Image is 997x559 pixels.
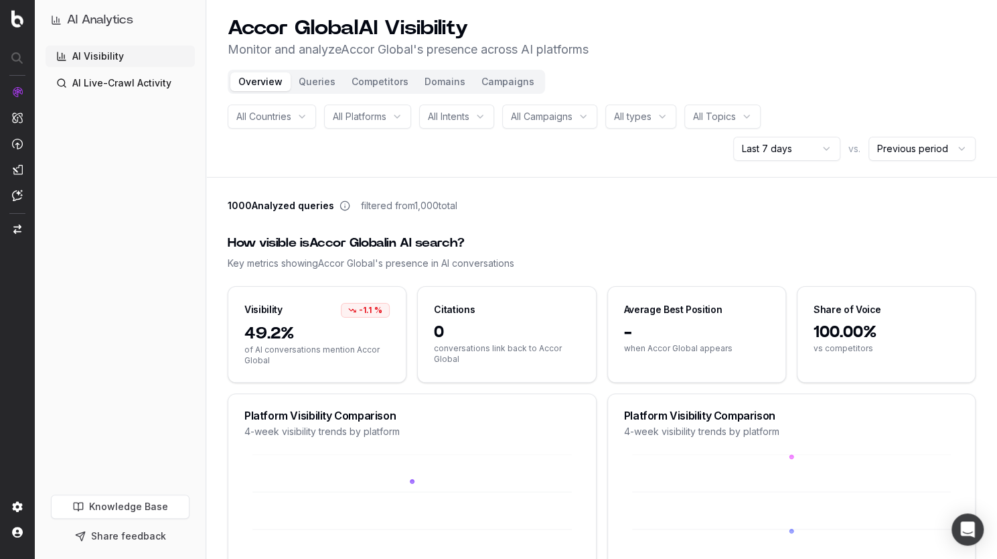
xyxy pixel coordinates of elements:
img: Analytics [12,86,23,97]
span: vs. [848,142,860,156]
div: Average Best Position [624,303,722,316]
div: Platform Visibility Comparison [244,410,580,421]
span: All Topics [693,110,736,123]
div: Citations [434,303,475,316]
button: Share feedback [51,524,189,548]
div: 4-week visibility trends by platform [244,425,580,438]
img: My account [12,527,23,538]
div: Key metrics showing Accor Global 's presence in AI conversations [228,257,976,270]
p: Monitor and analyze Accor Global 's presence across AI platforms [228,40,589,59]
span: % [374,305,382,316]
span: 49.2% [244,323,390,345]
button: Competitors [343,72,416,91]
span: - [624,322,769,343]
img: Botify logo [11,10,23,27]
img: Switch project [13,225,21,234]
div: Visibility [244,303,283,316]
h1: AI Analytics [67,11,133,29]
span: All Countries [236,110,291,123]
button: Domains [416,72,473,91]
span: 1000 Analyzed queries [228,199,334,212]
div: Platform Visibility Comparison [624,410,960,421]
img: Assist [12,190,23,201]
span: vs competitors [814,343,959,354]
img: Setting [12,501,23,512]
a: AI Live-Crawl Activity [46,72,195,94]
button: Queries [291,72,343,91]
span: All Platforms [333,110,386,123]
button: Campaigns [473,72,542,91]
div: How visible is Accor Global in AI search? [228,234,976,253]
div: Share of Voice [814,303,881,316]
a: Knowledge Base [51,495,189,519]
span: of AI conversations mention Accor Global [244,345,390,366]
img: Studio [12,164,23,175]
button: AI Analytics [51,11,189,29]
span: All Campaigns [511,110,572,123]
button: Overview [230,72,291,91]
div: 4-week visibility trends by platform [624,425,960,438]
h1: Accor Global AI Visibility [228,16,589,40]
span: conversations link back to Accor Global [434,343,579,365]
img: Intelligence [12,112,23,123]
span: when Accor Global appears [624,343,769,354]
img: Activation [12,138,23,149]
span: 0 [434,322,579,343]
span: 100.00% [814,322,959,343]
span: filtered from 1,000 total [361,199,457,212]
div: -1.1 [341,303,390,318]
span: All Intents [428,110,469,123]
a: AI Visibility [46,46,195,67]
div: Open Intercom Messenger [951,513,984,546]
